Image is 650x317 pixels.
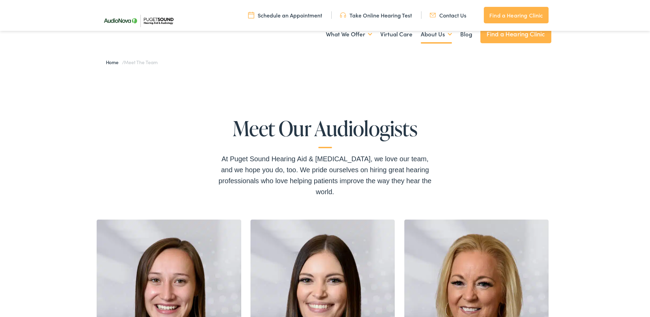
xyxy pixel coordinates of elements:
a: Find a Hearing Clinic [480,25,551,43]
a: Blog [460,22,472,47]
a: About Us [421,22,452,47]
a: Take Online Hearing Test [340,11,412,19]
a: What We Offer [326,22,372,47]
img: utility icon [430,11,436,19]
a: Virtual Care [380,22,413,47]
a: Home [106,59,122,66]
img: utility icon [340,11,346,19]
div: At Puget Sound Hearing Aid & [MEDICAL_DATA], we love our team, and we hope you do, too. We pride ... [216,153,435,197]
a: Contact Us [430,11,466,19]
img: utility icon [248,11,254,19]
a: Schedule an Appointment [248,11,322,19]
h1: Meet Our Audiologists [216,117,435,148]
a: Find a Hearing Clinic [484,7,548,23]
span: Meet the Team [124,59,157,66]
span: / [106,59,158,66]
